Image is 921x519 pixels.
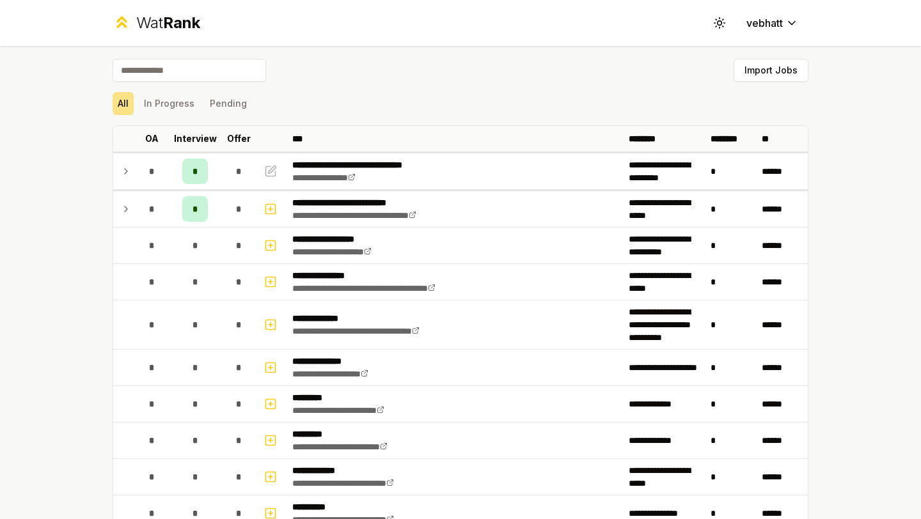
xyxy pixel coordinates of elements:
p: Interview [174,132,217,145]
button: In Progress [139,92,200,115]
span: Rank [163,13,200,32]
button: Import Jobs [734,59,808,82]
button: vebhatt [736,12,808,35]
div: Wat [136,13,200,33]
span: vebhatt [746,15,783,31]
p: Offer [227,132,251,145]
button: Pending [205,92,252,115]
p: OA [145,132,159,145]
a: WatRank [113,13,200,33]
button: All [113,92,134,115]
